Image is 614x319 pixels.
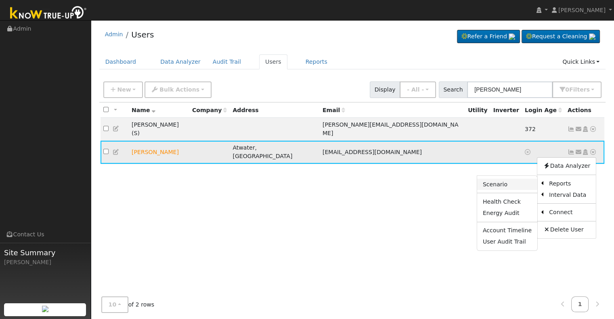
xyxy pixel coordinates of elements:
[525,149,532,155] a: No login access
[117,86,131,93] span: New
[323,121,459,136] span: [PERSON_NAME][EMAIL_ADDRESS][DOMAIN_NAME]
[4,258,86,267] div: [PERSON_NAME]
[145,81,211,98] button: Bulk Actions
[537,161,596,172] a: Data Analyzer
[571,296,589,312] a: 1
[457,30,520,44] a: Refer a Friend
[582,126,589,132] a: Login As
[509,33,515,40] img: retrieve
[192,107,227,113] span: Company name
[558,7,606,13] span: [PERSON_NAME]
[129,141,189,164] td: Lead
[323,149,422,155] span: [EMAIL_ADDRESS][DOMAIN_NAME]
[134,130,137,136] span: Salesperson
[154,54,207,69] a: Data Analyzer
[6,4,91,23] img: Know True-Up
[556,54,606,69] a: Quick Links
[101,296,155,313] span: of 2 rows
[467,81,553,98] input: Search
[103,81,143,98] button: New
[207,54,247,69] a: Audit Trail
[543,178,596,189] a: Reports
[477,196,537,207] a: Health Check Report
[575,125,582,133] a: armando@miskilowatts.com
[259,54,287,69] a: Users
[300,54,333,69] a: Reports
[543,189,596,200] a: Interval Data
[537,224,596,236] a: Delete User
[589,148,597,156] a: Other actions
[589,125,597,133] a: Other actions
[568,106,601,115] div: Actions
[575,148,582,156] a: arod9408@gmail.com
[42,306,48,312] img: retrieve
[439,81,467,98] span: Search
[233,106,316,115] div: Address
[493,106,519,115] div: Inverter
[105,31,123,38] a: Admin
[132,130,140,136] span: ( )
[230,141,319,164] td: Atwater, [GEOGRAPHIC_DATA]
[586,86,589,93] span: s
[129,118,189,141] td: [PERSON_NAME]
[552,81,601,98] button: 0Filters
[582,149,589,155] a: Login As
[101,296,128,313] button: 10
[522,30,600,44] a: Request a Cleaning
[525,107,562,113] span: Days since last login
[568,126,575,132] a: Not connected
[568,149,575,155] a: Not connected
[477,236,537,248] a: User Audit Trail
[543,207,596,218] a: Connect
[468,106,488,115] div: Utility
[113,149,120,155] a: Edit User
[109,301,117,308] span: 10
[131,30,154,40] a: Users
[477,208,537,219] a: Energy Audit Report
[132,107,155,113] span: Name
[323,107,345,113] span: Email
[113,125,120,132] a: Edit User
[589,33,595,40] img: retrieve
[4,247,86,258] span: Site Summary
[525,126,536,132] span: 08/28/2024 10:58:48 AM
[99,54,142,69] a: Dashboard
[477,179,537,190] a: Scenario Report
[370,81,400,98] span: Display
[569,86,590,93] span: Filter
[477,225,537,236] a: Account Timeline Report
[400,81,436,98] button: - All -
[159,86,199,93] span: Bulk Actions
